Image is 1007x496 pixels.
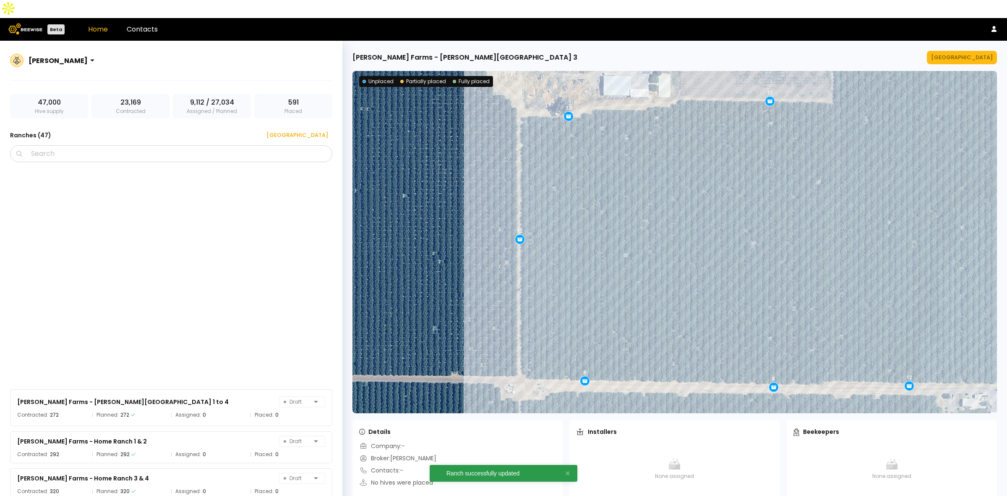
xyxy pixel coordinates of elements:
div: Placed [254,94,332,118]
div: Contacts: - [359,466,403,475]
div: 8 [583,369,586,375]
span: 591 [288,97,299,108]
div: Broker: [PERSON_NAME] [359,454,436,463]
div: Beekeepers [793,428,839,436]
div: 12 [906,374,912,380]
div: Contracted [91,94,170,118]
div: Fully placed [453,78,490,85]
div: [GEOGRAPHIC_DATA] [931,53,993,62]
span: 47,000 [38,97,61,108]
div: No hives were placed [359,478,433,487]
div: Details [359,428,391,436]
a: Contacts [127,24,158,34]
div: 12 [566,105,571,110]
div: Beta [47,24,65,34]
img: Beewise logo [8,24,42,34]
div: [PERSON_NAME] Farms - [PERSON_NAME][GEOGRAPHIC_DATA] 3 [352,52,577,63]
span: 9,112 / 27,034 [190,97,234,108]
div: [PERSON_NAME] [29,55,88,66]
span: 23,169 [120,97,141,108]
div: [GEOGRAPHIC_DATA] [261,131,328,139]
button: [GEOGRAPHIC_DATA] [256,129,332,142]
div: Assigned / Planned [173,94,251,118]
div: Unplaced [363,78,394,85]
div: 12 [767,89,773,95]
div: 8 [772,375,775,381]
div: Company: - [359,442,405,451]
button: [GEOGRAPHIC_DATA] [927,51,997,64]
div: 12 [517,228,523,234]
h3: Ranches ( 47 ) [10,129,51,141]
div: Installers [576,428,617,436]
div: Hive supply [10,94,88,118]
div: Ranch successfully updated [446,470,544,476]
a: Home [88,24,108,34]
div: Partially placed [400,78,446,85]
